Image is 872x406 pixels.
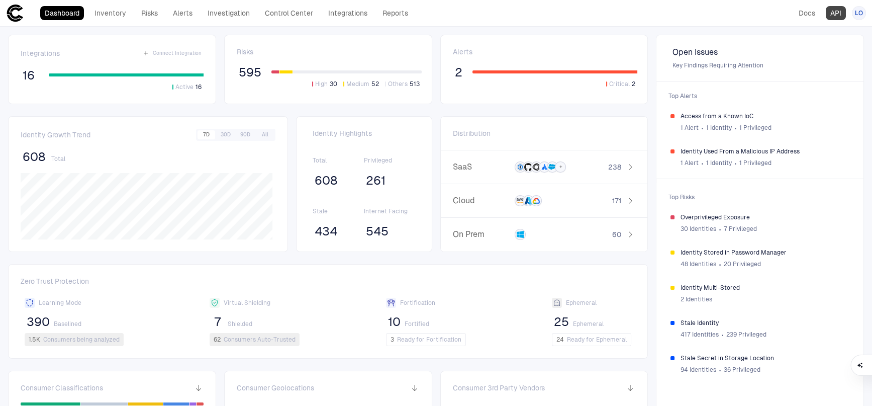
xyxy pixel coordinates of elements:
[681,331,719,339] span: 417 Identities
[681,366,716,374] span: 94 Identities
[228,320,252,328] span: Shielded
[604,79,637,89] button: Critical2
[170,83,204,92] button: Active16
[609,80,630,88] span: Critical
[453,196,511,206] span: Cloud
[681,354,849,362] span: Stale Secret in Storage Location
[726,331,766,339] span: 239 Privileged
[364,207,415,215] span: Internet Facing
[315,224,337,239] span: 434
[137,6,162,20] a: Risks
[559,164,562,171] span: +
[25,314,52,330] button: 390
[554,314,569,330] span: 25
[21,149,47,165] button: 608
[681,124,699,132] span: 1 Alert
[313,223,339,239] button: 434
[313,129,416,138] span: Identity Highlights
[256,130,274,139] button: All
[681,260,716,268] span: 48 Identities
[706,124,732,132] span: 1 Identity
[23,68,35,83] span: 16
[210,314,226,330] button: 7
[141,47,204,59] button: Connect Integration
[330,80,337,88] span: 30
[455,65,462,80] span: 2
[198,130,215,139] button: 7D
[313,173,339,189] button: 608
[739,124,771,132] span: 1 Privileged
[681,147,849,155] span: Identity Used From a Malicious IP Address
[662,86,857,106] span: Top Alerts
[852,6,866,20] button: LO
[573,320,604,328] span: Ephemeral
[21,130,90,139] span: Identity Growth Trend
[567,336,627,344] span: Ready for Ephemeral
[662,187,857,207] span: Top Risks
[388,314,401,330] span: 10
[237,47,253,56] span: Risks
[400,299,435,307] span: Fortification
[453,47,472,56] span: Alerts
[453,162,511,172] span: SaaS
[724,366,760,374] span: 36 Privileged
[260,6,318,20] a: Control Center
[672,47,847,57] span: Open Issues
[51,155,65,163] span: Total
[405,320,429,328] span: Fortified
[672,61,847,69] span: Key Findings Requiring Attention
[552,333,631,346] button: 24Ready for Ephemeral
[391,336,394,344] span: 3
[612,230,621,239] span: 60
[794,6,820,20] a: Docs
[313,207,364,215] span: Stale
[681,295,712,303] span: 2 Identities
[706,159,732,167] span: 1 Identity
[826,6,846,20] a: API
[724,225,757,233] span: 7 Privileged
[21,383,103,392] span: Consumer Classifications
[552,314,571,330] button: 25
[315,173,337,188] span: 608
[23,149,45,165] span: 608
[40,6,84,20] a: Dashboard
[203,6,254,20] a: Investigation
[608,163,621,172] span: 238
[681,213,849,221] span: Overprivileged Exposure
[734,120,737,135] span: ∙
[386,314,403,330] button: 10
[364,223,391,239] button: 545
[21,277,635,290] span: Zero Trust Protection
[718,221,722,236] span: ∙
[718,362,722,377] span: ∙
[196,83,202,91] span: 16
[681,249,849,257] span: Identity Stored in Password Manager
[21,49,60,58] span: Integrations
[681,112,849,120] span: Access from a Known IoC
[739,159,771,167] span: 1 Privileged
[341,79,381,89] button: Medium52
[175,83,193,91] span: Active
[724,260,761,268] span: 20 Privileged
[378,6,413,20] a: Reports
[721,327,724,342] span: ∙
[90,6,131,20] a: Inventory
[397,336,461,344] span: Ready for Fortification
[217,130,235,139] button: 30D
[364,156,415,165] span: Privileged
[237,64,263,80] button: 595
[453,383,545,392] span: Consumer 3rd Party Vendors
[681,159,699,167] span: 1 Alert
[346,80,369,88] span: Medium
[239,65,261,80] span: 595
[310,79,339,89] button: High30
[324,6,372,20] a: Integrations
[681,319,849,327] span: Stale Identity
[313,156,364,165] span: Total
[718,257,722,272] span: ∙
[855,9,863,17] span: LO
[701,155,704,171] span: ∙
[366,173,385,188] span: 261
[701,120,704,135] span: ∙
[224,299,270,307] span: Virtual Shielding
